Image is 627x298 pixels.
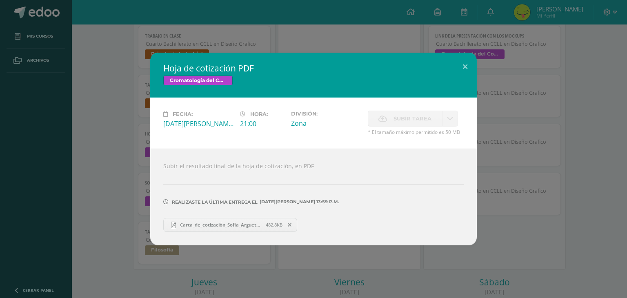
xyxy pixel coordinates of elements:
[394,111,431,126] span: Subir tarea
[163,62,464,74] h2: Hoja de cotización PDF
[163,76,233,85] span: Cromatología del Color
[173,111,193,117] span: Fecha:
[150,149,477,245] div: Subir el resultado final de la hoja de cotización, en PDF
[163,218,297,232] a: Carta_de_cotización_Sofia_Argueta.pdf 482.8KB
[283,220,297,229] span: Remover entrega
[442,111,458,127] a: La fecha de entrega ha expirado
[266,222,282,228] span: 482.8KB
[368,111,442,127] label: La fecha de entrega ha expirado
[240,119,285,128] div: 21:00
[291,111,361,117] label: División:
[163,119,233,128] div: [DATE][PERSON_NAME]
[291,119,361,128] div: Zona
[250,111,268,117] span: Hora:
[172,199,258,205] span: Realizaste la última entrega el
[454,53,477,80] button: Close (Esc)
[368,129,464,136] span: * El tamaño máximo permitido es 50 MB
[176,222,266,228] span: Carta_de_cotización_Sofia_Argueta.pdf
